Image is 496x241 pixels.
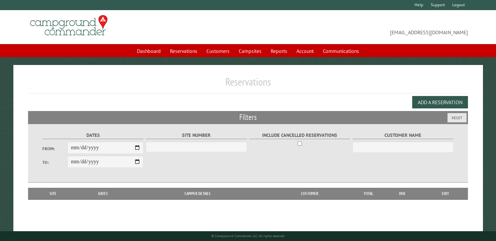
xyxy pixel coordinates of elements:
th: Customer [264,188,355,200]
th: Dates [75,188,131,200]
a: Account [293,45,318,57]
label: Include Cancelled Reservations [249,132,351,139]
button: Add a Reservation [412,96,468,108]
small: © Campground Commander LLC. All rights reserved. [211,234,285,238]
label: Customer Name [353,132,454,139]
button: Reset [447,113,467,122]
a: Communications [319,45,363,57]
th: Site [31,188,75,200]
a: Reservations [166,45,201,57]
span: [EMAIL_ADDRESS][DOMAIN_NAME] [248,18,468,36]
a: Customers [203,45,233,57]
img: Campground Commander [28,13,110,38]
th: Total [355,188,382,200]
a: Dashboard [133,45,165,57]
label: To: [42,159,68,166]
a: Reports [267,45,291,57]
h2: Filters [28,111,468,123]
th: Due [382,188,423,200]
th: Edit [423,188,468,200]
label: Dates [42,132,144,139]
label: From: [42,146,68,152]
h1: Reservations [28,75,468,93]
a: Campsites [235,45,265,57]
label: Site Number [146,132,247,139]
th: Camper Details [131,188,264,200]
